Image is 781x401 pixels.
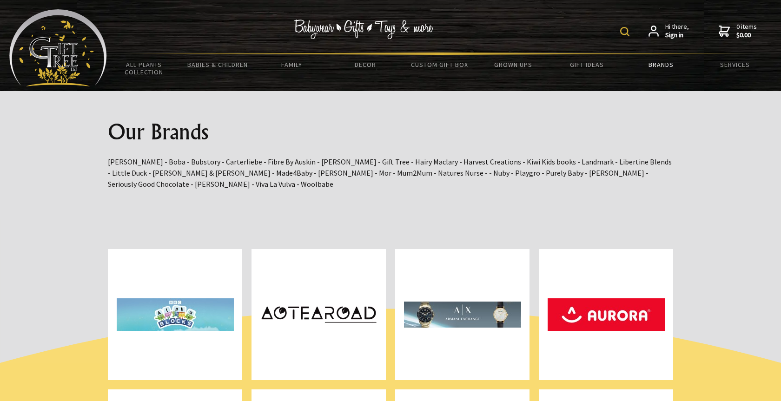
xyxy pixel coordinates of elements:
img: Alphablocks [117,256,234,373]
img: Aotearoad [260,256,377,373]
a: Aurora World [539,249,673,380]
span: 0 items [736,22,757,39]
a: Family [255,55,329,74]
img: Babywear - Gifts - Toys & more [294,20,433,39]
a: 0 items$0.00 [719,23,757,39]
img: product search [620,27,629,36]
img: Armani Exchange [404,256,521,373]
a: Alphablocks [108,249,242,380]
a: Aotearoad [252,249,386,380]
a: Babies & Children [181,55,255,74]
a: Hi there,Sign in [649,23,689,39]
a: Armani Exchange [395,249,529,380]
a: Gift Ideas [550,55,624,74]
a: Grown Ups [476,55,550,74]
p: [PERSON_NAME] - Boba - Bubstory - Carterliebe - Fibre By Auskin - [PERSON_NAME] - Gift Tree - Hai... [108,156,673,190]
span: Hi there, [665,23,689,39]
a: All Plants Collection [107,55,181,82]
h1: Our Brands [108,121,673,143]
img: Babyware - Gifts - Toys and more... [9,9,107,86]
strong: Sign in [665,31,689,39]
a: Brands [624,55,698,74]
strong: $0.00 [736,31,757,39]
a: Decor [329,55,403,74]
img: Aurora World [548,256,665,373]
a: Custom Gift Box [403,55,477,74]
a: Services [698,55,772,74]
